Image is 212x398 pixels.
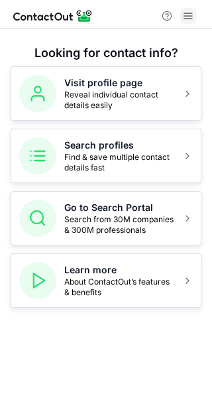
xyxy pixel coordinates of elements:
[19,75,56,112] img: Visit profile page
[19,262,56,299] img: Learn more
[11,191,201,245] button: Go to Search PortalSearch from 30M companies & 300M professionals
[64,90,174,111] span: Reveal individual contact details easily
[11,66,201,121] button: Visit profile pageReveal individual contact details easily
[64,277,174,298] span: About ContactOut’s features & benefits
[64,214,174,235] span: Search from 30M companies & 300M professionals
[11,129,201,183] button: Search profilesFind & save multiple contact details fast
[13,8,93,24] img: ContactOut v5.3.10
[11,253,201,308] button: Learn moreAbout ContactOut’s features & benefits
[64,152,174,173] span: Find & save multiple contact details fast
[19,137,56,174] img: Search profiles
[64,201,174,214] h5: Go to Search Portal
[64,76,174,90] h5: Visit profile page
[64,263,174,277] h5: Learn more
[64,139,174,152] h5: Search profiles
